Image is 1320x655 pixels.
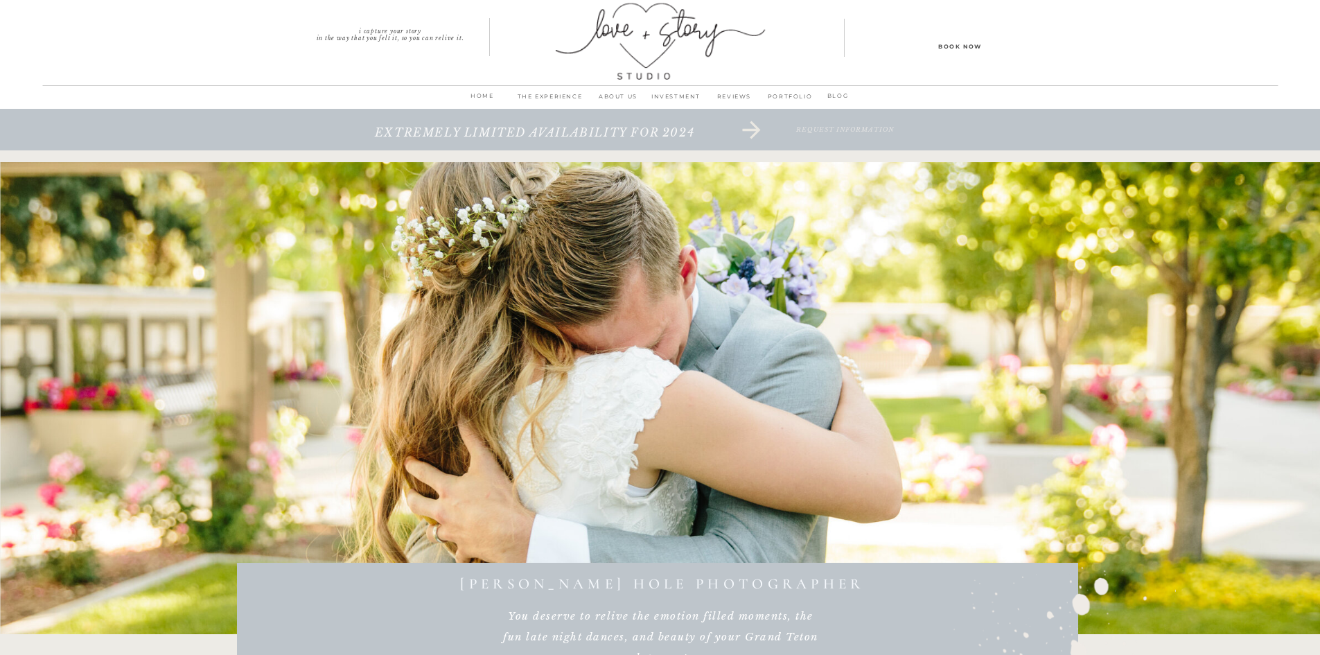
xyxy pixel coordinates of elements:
[291,28,490,37] p: I capture your story in the way that you felt it, so you can relive it.
[647,91,705,110] a: INVESTMENT
[723,126,968,154] a: request information
[511,91,590,110] a: THE EXPERIENCE
[234,575,1091,591] h1: [PERSON_NAME] hole photographer
[764,91,817,110] a: PORTFOLIO
[590,91,647,110] a: ABOUT us
[464,90,501,110] a: home
[705,91,764,110] a: REVIEWS
[291,28,490,37] a: I capture your storyin the way that you felt it, so you can relive it.
[820,90,856,103] a: BLOG
[328,126,741,154] a: extremely limited availability for 2024
[898,41,1023,51] a: Book Now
